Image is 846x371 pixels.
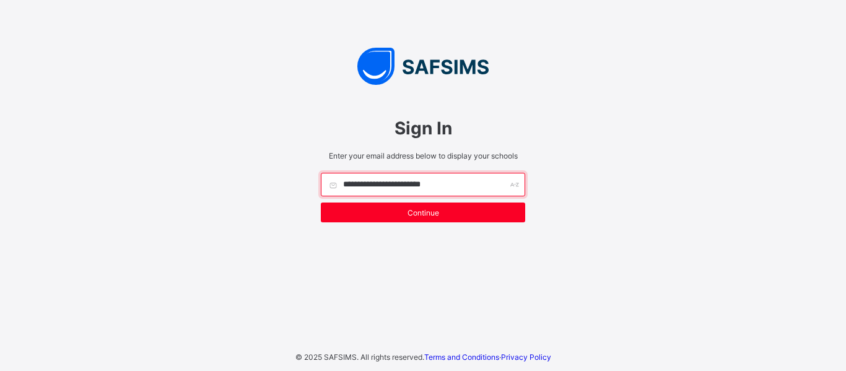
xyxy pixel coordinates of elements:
a: Terms and Conditions [424,352,499,362]
span: © 2025 SAFSIMS. All rights reserved. [295,352,424,362]
img: SAFSIMS Logo [308,48,538,85]
span: Sign In [321,118,525,139]
span: Enter your email address below to display your schools [321,151,525,160]
span: · [424,352,551,362]
a: Privacy Policy [501,352,551,362]
span: Continue [330,208,516,217]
